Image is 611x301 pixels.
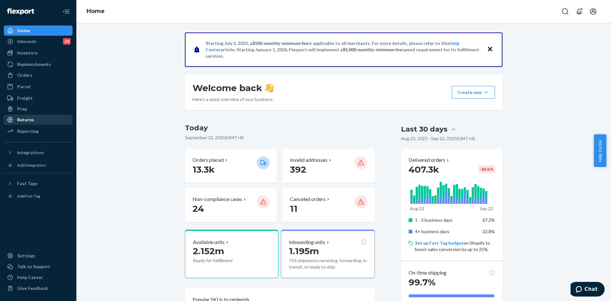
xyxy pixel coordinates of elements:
button: Close [486,45,494,54]
p: Ready for fulfillment [193,257,252,264]
span: $500 monthly minimum fee [252,40,308,46]
a: Returns [4,115,73,125]
img: Flexport logo [7,8,34,15]
div: Last 30 days [401,124,447,134]
p: Aug 23 [410,205,424,212]
img: hand-wave emoji [265,83,274,92]
a: Help Center [4,272,73,283]
a: Home [4,25,73,36]
p: Here’s a quick overview of your business [193,96,274,103]
span: 24 [193,203,204,214]
a: Set up Fast Tag badges [415,240,464,246]
p: Available units [193,239,225,246]
p: Aug 23, 2025 - Sep 22, 2025 ( GMT+8 ) [401,135,475,142]
button: Available units2.152mReady for fulfillment [185,230,278,278]
button: Orders placed 13.3k [185,149,277,183]
button: Open Search Box [559,5,572,18]
div: Replenishments [17,61,51,68]
div: Talk to Support [17,263,50,270]
div: Fast Tags [17,180,38,187]
span: 2.152m [193,246,224,256]
button: Invalid addresses 392 [282,149,375,183]
div: Add Integration [17,162,46,168]
button: Canceled orders 11 [282,188,375,222]
div: Help Center [17,274,43,281]
p: On-time shipping [409,269,446,276]
div: Freight [17,95,33,101]
div: Settings [17,253,35,259]
div: Parcel [17,83,31,90]
p: Orders placed [193,156,224,164]
p: Sep 22 [480,205,493,212]
ol: breadcrumbs [81,2,110,21]
button: Create new [452,86,495,99]
div: Integrations [17,149,44,156]
div: Inventory [17,50,38,56]
iframe: Opens a widget where you can chat to one of our agents [571,282,605,298]
span: 1.195m [289,246,319,256]
button: Fast Tags [4,178,73,189]
button: Help Center [594,134,606,167]
a: Orders [4,70,73,80]
div: 24 [63,38,71,45]
button: Delivered orders [409,156,450,164]
a: Home [87,8,105,15]
a: Settings [4,251,73,261]
a: Freight [4,93,73,103]
button: Talk to Support [4,262,73,272]
div: Reporting [17,128,39,134]
span: $5,000 monthly minimum fee [343,47,402,52]
a: Inbounds24 [4,36,73,47]
button: Inbounding units1.195m716 shipments receiving, forwarding, in transit, or ready to ship [281,230,375,278]
p: 1 - 3 business days [415,217,478,223]
div: Home [17,27,30,34]
a: Reporting [4,126,73,136]
button: Non-compliance cases 24 [185,188,277,222]
h3: Today [185,123,375,133]
span: 392 [290,164,306,175]
div: Add Fast Tag [17,193,40,199]
div: Inbounds [17,38,37,45]
span: 67.2% [482,217,495,223]
p: Inbounding units [289,239,325,246]
span: 32.8% [482,229,495,234]
span: 407.3k [409,164,439,175]
button: Close Navigation [60,5,73,18]
p: 716 shipments receiving, forwarding, in transit, or ready to ship [289,257,367,270]
p: Starting July 1, 2025, a is applicable to all merchants. For more details, please refer to this a... [206,40,481,59]
div: -25.4 % [478,165,495,173]
button: Open notifications [573,5,586,18]
p: Canceled orders [290,196,326,203]
span: 99.7% [409,277,436,288]
a: Add Integration [4,160,73,170]
a: Replenishments [4,59,73,69]
p: Invalid addresses [290,156,327,164]
button: Integrations [4,147,73,158]
button: Open account menu [587,5,600,18]
button: Give Feedback [4,283,73,293]
div: Returns [17,117,34,123]
a: Add Fast Tag [4,191,73,201]
div: Give Feedback [17,285,48,291]
div: Orders [17,72,32,78]
p: Non-compliance cases [193,196,242,203]
a: Prep [4,104,73,114]
span: 13.3k [193,164,215,175]
a: Inventory [4,48,73,58]
p: September 22, 2025 ( GMT+8 ) [185,134,375,141]
span: 11 [290,203,298,214]
p: 4+ business days [415,228,478,235]
a: Parcel [4,82,73,92]
h1: Welcome back [193,82,274,94]
p: on Shopify to boost sales conversion by up to 25%. [415,240,495,253]
div: Prep [17,106,27,112]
